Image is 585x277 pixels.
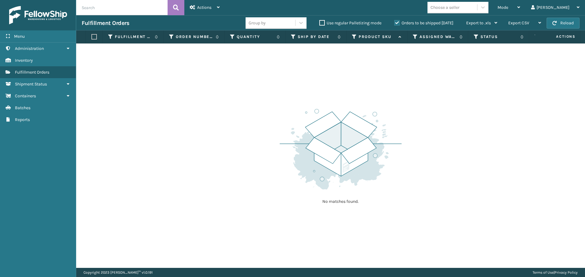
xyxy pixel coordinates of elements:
label: Order Number [176,34,213,40]
a: Privacy Policy [555,270,578,275]
span: Containers [15,93,36,99]
div: | [533,268,578,277]
span: Fulfillment Orders [15,70,49,75]
span: Batches [15,105,30,110]
label: Fulfillment Order Id [115,34,152,40]
span: Inventory [15,58,33,63]
label: Assigned Warehouse [420,34,456,40]
label: Product SKU [359,34,395,40]
span: Shipment Status [15,81,47,87]
span: Menu [14,34,25,39]
span: Export to .xls [466,20,491,26]
label: Status [480,34,517,40]
label: Use regular Palletizing mode [319,20,381,26]
span: Mode [498,5,508,10]
label: Orders to be shipped [DATE] [394,20,453,26]
button: Reload [547,18,580,29]
h3: Fulfillment Orders [82,19,129,27]
label: Quantity [237,34,274,40]
a: Terms of Use [533,270,554,275]
span: Reports [15,117,30,122]
label: Ship By Date [298,34,335,40]
span: Administration [15,46,44,51]
div: Group by [249,20,266,26]
img: logo [9,6,67,24]
p: Copyright 2023 [PERSON_NAME]™ v 1.0.191 [83,268,153,277]
span: Actions [537,32,579,42]
span: Export CSV [508,20,529,26]
span: Actions [197,5,211,10]
div: Choose a seller [431,4,459,11]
